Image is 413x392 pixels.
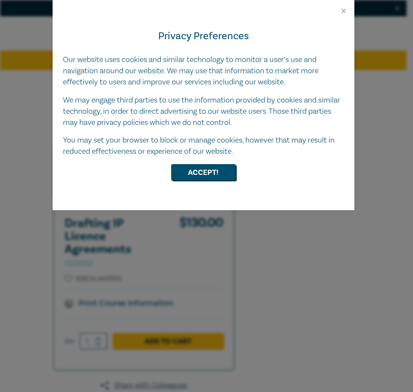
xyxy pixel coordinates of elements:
[340,7,347,15] button: Close
[63,54,344,88] p: Our website uses cookies and similar technology to monitor a user’s use and navigation around our...
[171,164,236,180] button: Accept!
[63,135,344,157] p: You may set your browser to block or manage cookies, however that may result in reduced effective...
[63,95,344,128] p: We may engage third parties to use the information provided by cookies and similar technology, in...
[63,28,344,44] h4: Privacy Preferences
